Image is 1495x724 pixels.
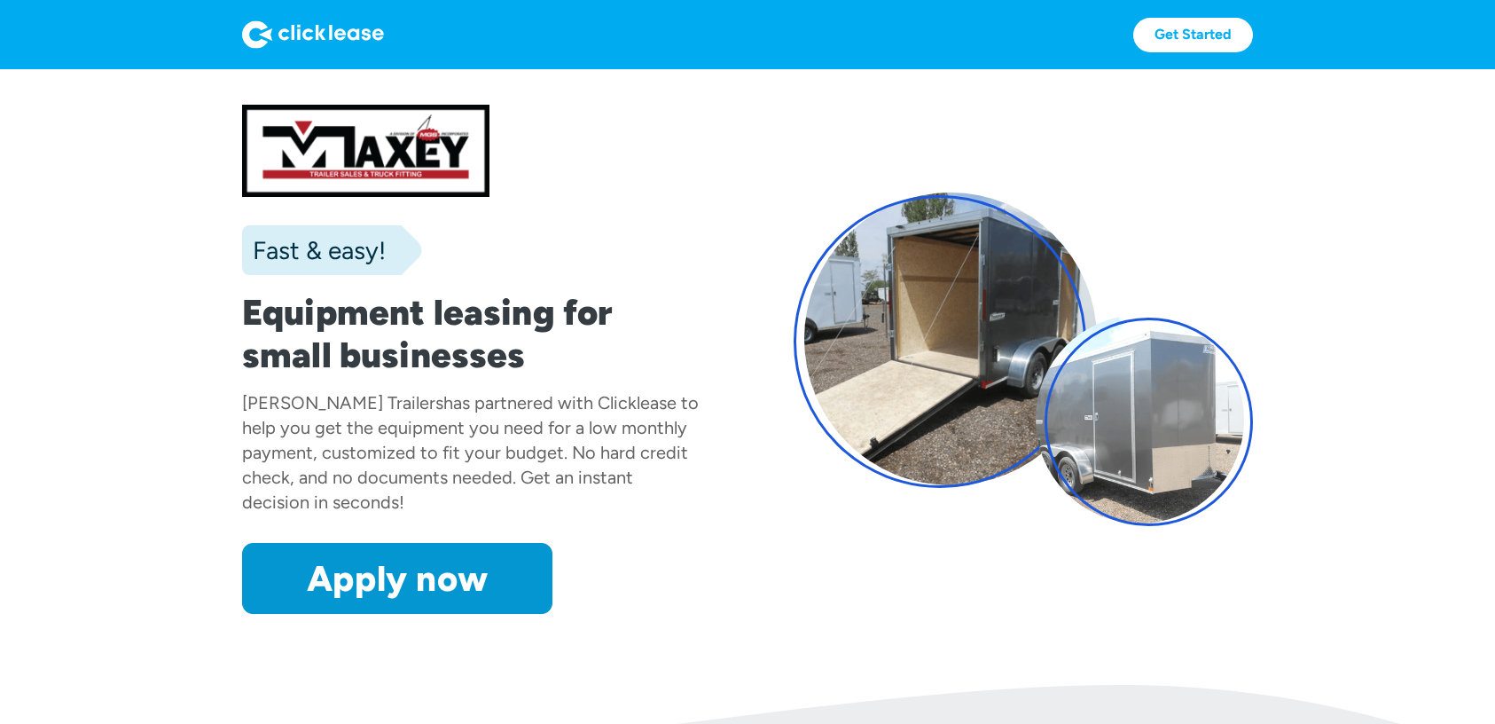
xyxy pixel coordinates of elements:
[242,20,384,49] img: Logo
[242,232,386,268] div: Fast & easy!
[242,543,552,614] a: Apply now
[242,392,699,513] div: has partnered with Clicklease to help you get the equipment you need for a low monthly payment, c...
[1133,18,1253,52] a: Get Started
[242,291,701,376] h1: Equipment leasing for small businesses
[242,392,443,413] div: [PERSON_NAME] Trailers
